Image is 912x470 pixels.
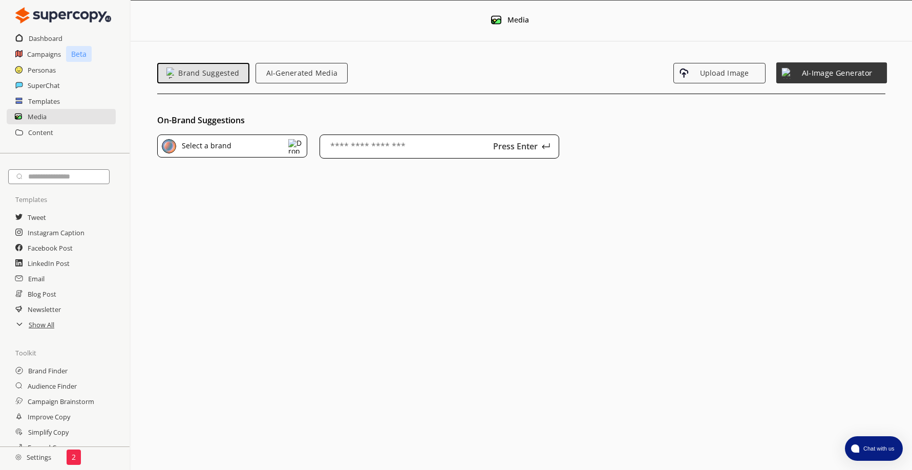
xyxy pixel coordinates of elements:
[507,16,529,24] div: Media
[679,68,689,78] img: Upload Icon
[689,69,760,77] span: Upload Image
[781,68,792,78] img: Weather Stars Icon
[15,5,111,26] img: Close
[174,69,243,77] span: Brand Suggested
[166,68,174,79] img: Emoji Icon
[28,286,56,302] a: Blog Post
[792,69,881,77] span: AI-Image Generator
[261,69,342,77] span: AI-Generated Media
[157,63,249,83] button: Emoji IconBrand Suggested
[542,142,550,150] img: Press Enter
[28,256,70,271] a: LinkedIn Post
[775,61,888,84] button: Weather Stars IconAI-Image Generator
[178,139,231,155] div: Select a brand
[28,78,60,93] a: SuperChat
[28,440,68,455] a: Expand Copy
[28,125,53,140] a: Content
[859,444,897,453] span: Chat with us
[66,46,92,62] p: Beta
[28,378,77,394] a: Audience Finder
[845,436,903,461] button: atlas-launcher
[501,140,554,152] button: Press Enter
[29,317,54,332] a: Show All
[28,363,68,378] a: Brand Finder
[72,453,76,461] p: 2
[491,15,501,25] img: Media Icon
[28,240,73,256] a: Facebook Post
[28,109,47,124] a: Media
[28,210,46,225] a: Tweet
[28,394,94,409] a: Campaign Brainstorm
[256,63,348,83] button: AI-Generated Media
[27,47,61,62] a: Campaigns
[28,225,84,240] a: Instagram Caption
[28,424,69,440] a: Simplify Copy
[15,454,22,460] img: Close
[673,63,766,83] button: Upload IconUpload Image
[288,139,303,153] img: Dropdown
[28,302,61,317] a: Newsletter
[157,116,912,124] div: On-Brand Suggestions
[28,409,70,424] a: Improve Copy
[490,142,541,150] p: Press Enter
[28,94,60,109] a: Templates
[28,271,45,286] a: Email
[162,139,176,153] img: Brand
[28,62,56,78] a: Personas
[29,31,62,46] a: Dashboard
